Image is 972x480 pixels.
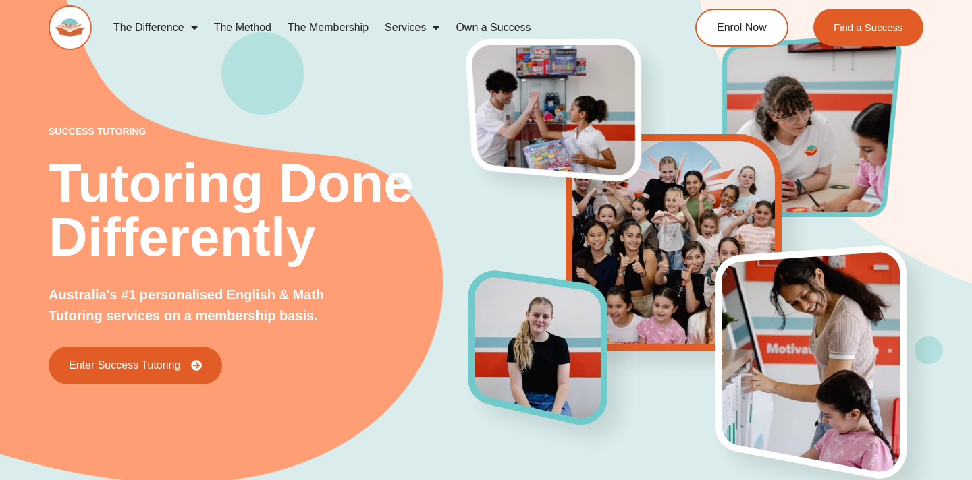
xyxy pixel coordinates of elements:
a: Services [377,12,448,43]
span: Enter Success Tutoring [69,360,180,371]
h2: Tutoring Done Differently [49,156,468,264]
p: success tutoring [49,127,468,136]
a: Own a Success [448,12,539,43]
p: Australia's #1 personalised English & Math Tutoring services on a membership basis. [49,284,355,326]
a: Enter Success Tutoring [49,347,222,384]
a: Find a Success [813,9,923,46]
a: The Difference [105,12,206,43]
span: Enrol Now [717,22,767,33]
span: Find a Success [834,22,903,32]
nav: Menu [105,12,645,43]
a: The Membership [279,12,377,43]
a: Enrol Now [695,9,788,47]
a: The Method [206,12,279,43]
